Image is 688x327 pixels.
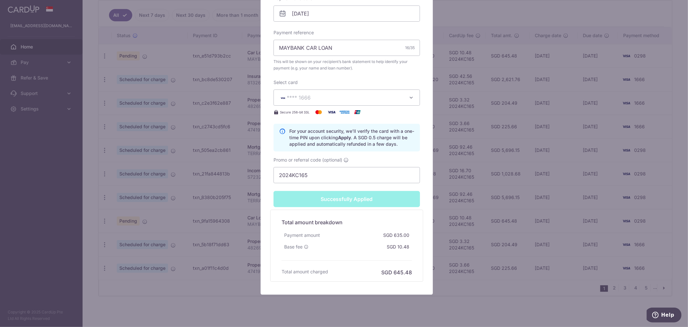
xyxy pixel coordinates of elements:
b: Apply [338,135,351,140]
div: 16/35 [405,45,415,51]
div: Payment amount [282,229,323,241]
div: SGD 10.48 [384,241,412,253]
h6: Total amount charged [282,269,328,275]
img: VISA [279,96,287,100]
span: Base fee [284,244,303,250]
img: American Express [338,108,351,116]
span: This will be shown on your recipient’s bank statement to help identify your payment (e.g. your na... [274,58,420,71]
img: UnionPay [351,108,364,116]
div: SGD 635.00 [381,229,412,241]
label: Payment reference [274,29,314,36]
h6: SGD 645.48 [381,269,412,276]
span: Secure 256-bit SSL [280,110,310,115]
img: Visa [325,108,338,116]
p: For your account security, we’ll verify the card with a one-time PIN upon clicking . A SGD 0.5 ch... [289,128,414,147]
h5: Total amount breakdown [282,218,412,226]
span: Promo or referral code (optional) [274,157,342,163]
input: DD / MM / YYYY [274,5,420,22]
img: Mastercard [312,108,325,116]
label: Select card [274,79,298,86]
iframe: Opens a widget where you can find more information [647,308,682,324]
